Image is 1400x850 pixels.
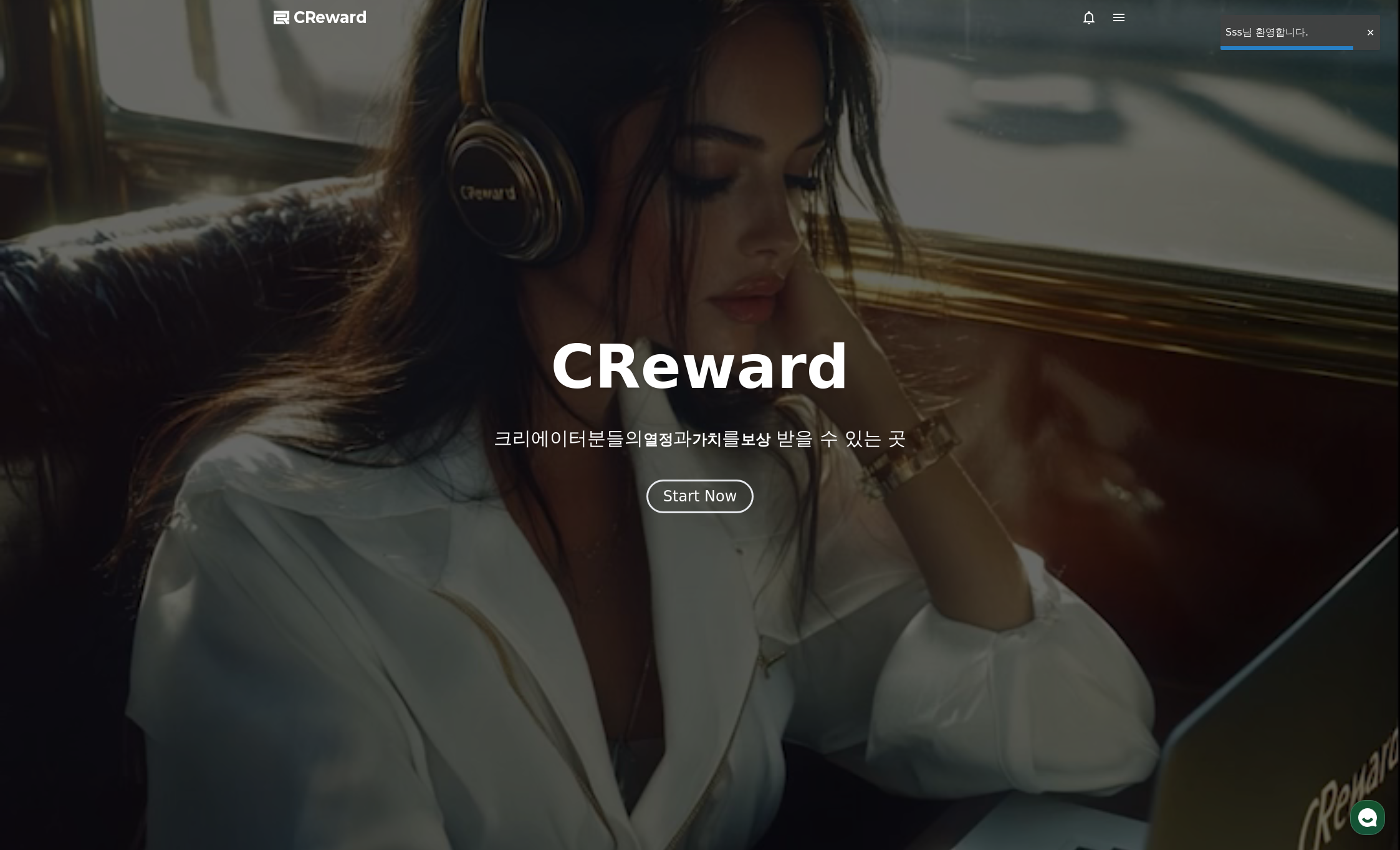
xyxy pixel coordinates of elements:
span: CReward [294,7,367,27]
h1: CReward [550,337,849,397]
div: Start Now [663,486,737,506]
p: 크리에이터분들의 과 를 받을 수 있는 곳 [494,427,906,450]
button: Start Now [646,480,754,513]
span: 가치 [692,431,722,448]
a: Start Now [646,492,754,504]
a: CReward [274,7,367,27]
span: 열정 [643,431,673,448]
span: 보상 [741,431,770,448]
